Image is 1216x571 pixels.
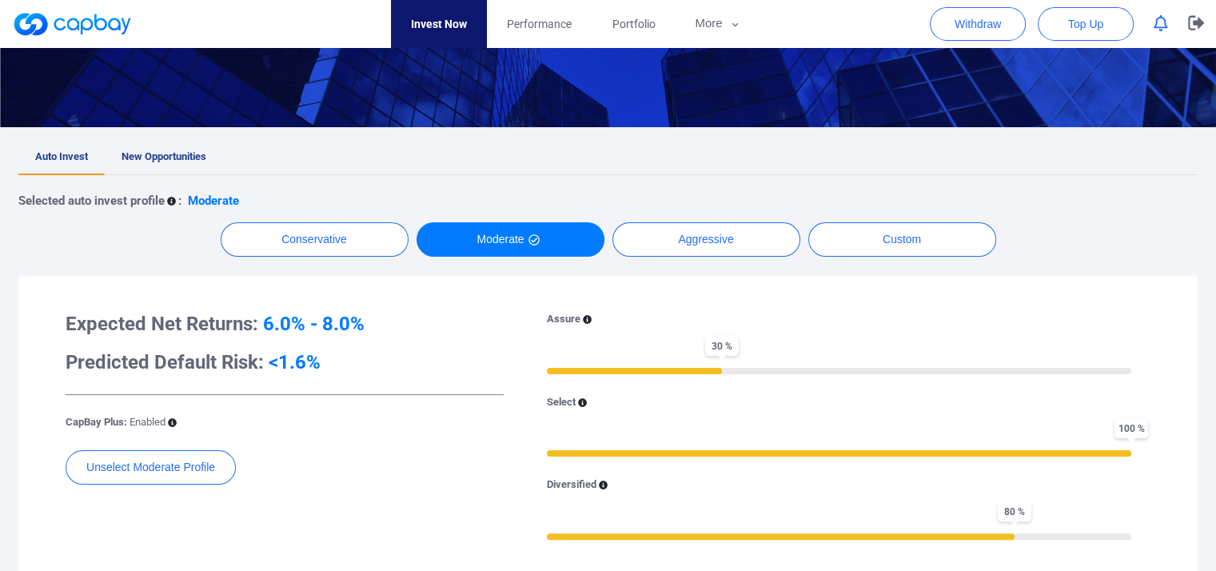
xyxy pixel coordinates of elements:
[18,191,165,210] p: Selected auto invest profile
[178,191,181,210] p: :
[66,450,236,485] button: Unselect Moderate Profile
[1114,418,1148,438] span: 100 %
[612,15,655,33] span: Portfolio
[547,311,580,328] p: Assure
[998,501,1031,521] span: 80 %
[507,15,572,33] span: Performance
[35,150,88,162] span: Auto Invest
[66,311,504,337] h3: Expected Net Returns:
[263,313,365,335] span: 6.0% - 8.0%
[808,222,996,257] button: Custom
[269,351,321,373] span: <1.6%
[612,222,800,257] button: Aggressive
[930,7,1026,41] button: Withdraw
[188,191,239,210] p: Moderate
[66,414,165,431] p: CapBay Plus:
[130,416,165,428] span: Enabled
[122,150,206,162] span: New Opportunities
[1038,7,1134,41] button: Top Up
[547,394,576,411] p: Select
[705,336,739,356] span: 30 %
[417,222,604,257] button: Moderate
[547,477,596,493] p: Diversified
[66,349,504,375] h3: Predicted Default Risk:
[1068,16,1103,32] span: Top Up
[221,222,409,257] button: Conservative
